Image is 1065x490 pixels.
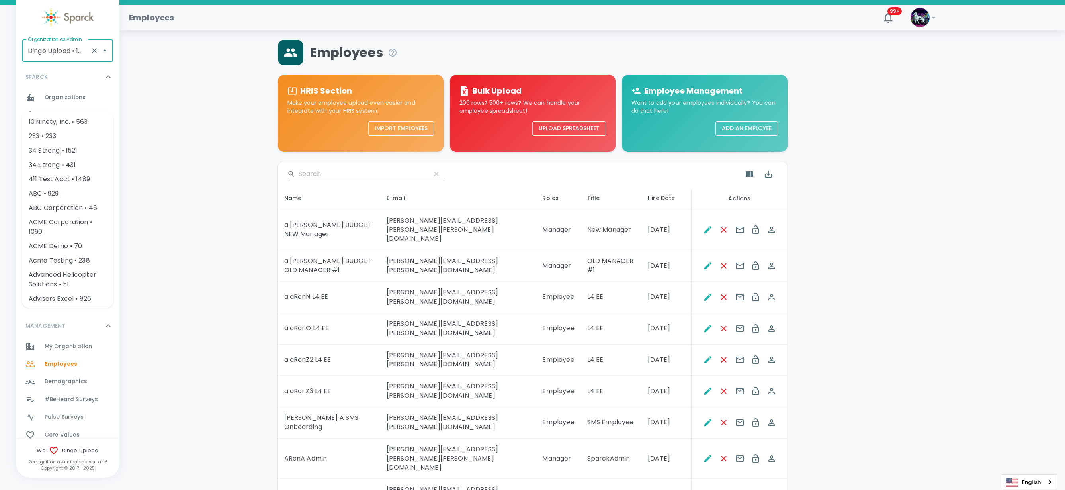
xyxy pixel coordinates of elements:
[16,465,119,471] p: Copyright © 2017 - 2025
[16,446,119,455] span: We Dingo Upload
[472,84,522,97] h6: Bulk Upload
[278,210,380,251] td: a [PERSON_NAME] BUDGET NEW Manager
[536,345,580,376] td: Employee
[22,292,113,306] li: Advisors Excel • 826
[284,193,374,203] div: Name
[278,282,380,313] td: a aRonN L4 EE
[45,413,84,421] span: Pulse Surveys
[16,89,119,106] div: Organizations
[581,313,641,345] td: L4 EE
[16,338,119,355] a: My Organization
[748,415,764,431] button: Change Password
[700,352,716,368] button: Edit
[22,115,113,129] li: 10:Ninety, Inc. • 563
[648,193,685,203] div: Hire Date
[22,143,113,158] li: 34 Strong • 1521
[459,99,606,115] p: 200 rows? 500+ rows? We can handle your employee spreadsheet!
[380,407,536,439] td: [PERSON_NAME][EMAIL_ADDRESS][PERSON_NAME][DOMAIN_NAME]
[22,253,113,268] li: Acme Testing • 238
[641,210,692,251] td: [DATE]
[16,373,119,390] a: Demographics
[641,407,692,439] td: [DATE]
[581,282,641,313] td: L4 EE
[732,321,748,337] button: Send E-mails
[16,107,119,124] div: Roles
[45,378,87,386] span: Demographics
[42,8,94,27] img: Sparck logo
[278,376,380,407] td: a aRonZ3 L4 EE
[716,258,732,274] button: Remove Employee
[732,451,748,466] button: Send E-mails
[911,8,930,27] img: Picture of Sparck
[16,65,119,89] div: SPARCK
[716,415,732,431] button: Remove Employee
[16,187,119,204] a: Profile
[700,415,716,431] button: Edit
[16,275,119,293] a: #BeHeard Survey
[641,313,692,345] td: [DATE]
[380,439,536,479] td: [PERSON_NAME][EMAIL_ADDRESS][PERSON_NAME][PERSON_NAME][DOMAIN_NAME]
[1002,474,1057,490] div: Language
[536,376,580,407] td: Employee
[716,289,732,305] button: Remove Employee
[641,250,692,282] td: [DATE]
[16,459,119,465] p: Recognition as unique as you are!
[732,415,748,431] button: Send E-mails
[16,408,119,426] a: Pulse Surveys
[700,222,716,238] button: Edit
[45,343,92,351] span: My Organization
[764,415,780,431] button: Spoof This Employee
[387,193,530,203] div: E-mail
[287,170,295,178] svg: Search
[22,215,113,239] li: ACME Corporation • 1090
[748,451,764,466] button: Change Password
[700,258,716,274] button: Edit
[700,289,716,305] button: Edit
[764,383,780,399] button: Spoof This Employee
[759,165,778,184] button: Export
[748,352,764,368] button: Change Password
[581,345,641,376] td: L4 EE
[716,451,732,466] button: Remove Employee
[748,383,764,399] button: Change Password
[16,145,119,169] div: GENERAL
[16,169,119,186] a: Feed
[16,222,119,240] a: People
[300,84,352,97] h6: HRIS Section
[748,258,764,274] button: Change Password
[732,352,748,368] button: Send E-mails
[716,222,732,238] button: Remove Employee
[581,407,641,439] td: SMS Employee
[641,439,692,479] td: [DATE]
[278,439,380,479] td: ARonA Admin
[16,124,119,142] a: Virgin Experiences
[764,451,780,466] button: Spoof This Employee
[716,383,732,399] button: Remove Employee
[16,257,119,275] a: Team Insights
[380,250,536,282] td: [PERSON_NAME][EMAIL_ADDRESS][PERSON_NAME][DOMAIN_NAME]
[1002,475,1057,490] a: English
[700,451,716,466] button: Edit
[16,169,119,314] div: GENERAL
[45,431,80,439] span: Core Values
[536,210,580,251] td: Manager
[89,45,100,56] button: Clear
[380,345,536,376] td: [PERSON_NAME][EMAIL_ADDRESS][PERSON_NAME][DOMAIN_NAME]
[22,306,113,320] li: Afineol • 405
[45,360,77,368] span: Employees
[380,282,536,313] td: [PERSON_NAME][EMAIL_ADDRESS][PERSON_NAME][DOMAIN_NAME]
[22,239,113,253] li: ACME Demo • 70
[278,250,380,282] td: a [PERSON_NAME] BUDGET OLD MANAGER #1
[45,94,86,102] span: Organizations
[380,210,536,251] td: [PERSON_NAME][EMAIL_ADDRESS][PERSON_NAME][PERSON_NAME][DOMAIN_NAME]
[732,289,748,305] button: Send E-mails
[16,391,119,408] a: #BeHeard Surveys
[732,258,748,274] button: Send E-mails
[700,321,716,337] button: Edit
[278,345,380,376] td: a aRonZ2 L4 EE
